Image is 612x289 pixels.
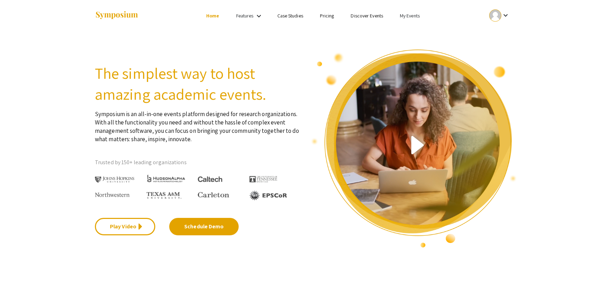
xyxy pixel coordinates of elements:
img: HudsonAlpha [147,174,186,182]
p: Trusted by 150+ leading organizations [95,157,301,168]
img: Carleton [198,192,229,198]
button: Expand account dropdown [482,8,517,23]
mat-icon: Expand Features list [255,12,263,20]
h2: The simplest way to host amazing academic events. [95,63,301,105]
a: Schedule Demo [169,218,239,235]
img: video overview of Symposium [311,49,517,248]
a: Play Video [95,218,155,235]
a: My Events [400,13,420,19]
img: Caltech [198,176,222,182]
a: Pricing [320,13,334,19]
mat-icon: Expand account dropdown [501,11,510,20]
a: Home [206,13,219,19]
p: Symposium is an all-in-one events platform designed for research organizations. With all the func... [95,105,301,143]
img: Symposium by ForagerOne [95,11,139,20]
img: Northwestern [95,192,130,197]
img: Johns Hopkins University [95,176,134,183]
a: Case Studies [277,13,303,19]
a: Discover Events [351,13,383,19]
img: The University of Tennessee [249,176,277,182]
a: Features [236,13,254,19]
img: Texas A&M University [147,192,181,199]
img: EPSCOR [249,190,288,200]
